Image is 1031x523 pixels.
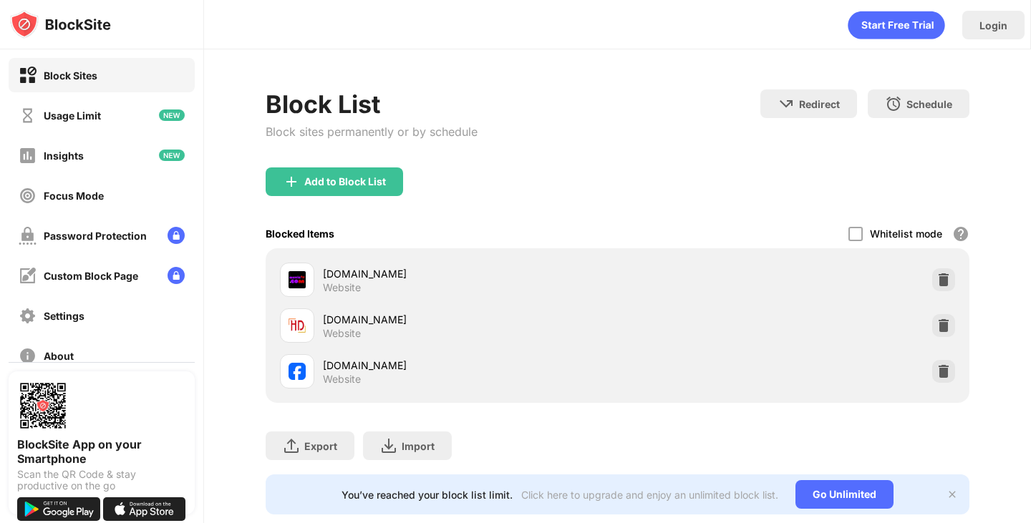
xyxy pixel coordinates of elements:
img: favicons [289,363,306,380]
div: animation [848,11,945,39]
div: Redirect [799,98,840,110]
div: Add to Block List [304,176,386,187]
div: BlockSite App on your Smartphone [17,437,186,466]
img: time-usage-off.svg [19,107,37,124]
img: x-button.svg [947,489,958,500]
div: Focus Mode [44,190,104,202]
div: Whitelist mode [870,228,942,240]
div: [DOMAIN_NAME] [323,266,617,281]
img: focus-off.svg [19,187,37,205]
div: Insights [44,150,84,162]
div: You’ve reached your block list limit. [342,489,513,501]
div: [DOMAIN_NAME] [323,312,617,327]
div: Block List [266,89,478,119]
img: lock-menu.svg [168,227,185,244]
img: insights-off.svg [19,147,37,165]
div: Settings [44,310,84,322]
img: customize-block-page-off.svg [19,267,37,285]
img: get-it-on-google-play.svg [17,497,100,521]
div: Scan the QR Code & stay productive on the go [17,469,186,492]
div: Usage Limit [44,109,101,122]
img: password-protection-off.svg [19,227,37,245]
div: Website [323,373,361,386]
div: Block sites permanently or by schedule [266,124,478,139]
img: logo-blocksite.svg [10,10,111,39]
div: Schedule [906,98,952,110]
div: Export [304,440,337,452]
img: block-on.svg [19,67,37,84]
div: Login [979,19,1007,31]
img: new-icon.svg [159,150,185,161]
div: Password Protection [44,230,147,242]
img: favicons [289,317,306,334]
img: favicons [289,271,306,288]
div: Go Unlimited [795,480,894,509]
img: about-off.svg [19,347,37,365]
img: settings-off.svg [19,307,37,325]
img: lock-menu.svg [168,267,185,284]
div: Custom Block Page [44,270,138,282]
div: Click here to upgrade and enjoy an unlimited block list. [521,489,778,501]
div: About [44,350,74,362]
div: Blocked Items [266,228,334,240]
div: Import [402,440,435,452]
img: download-on-the-app-store.svg [103,497,186,521]
div: [DOMAIN_NAME] [323,358,617,373]
img: options-page-qr-code.png [17,380,69,431]
img: new-icon.svg [159,109,185,121]
div: Block Sites [44,69,97,82]
div: Website [323,327,361,340]
div: Website [323,281,361,294]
